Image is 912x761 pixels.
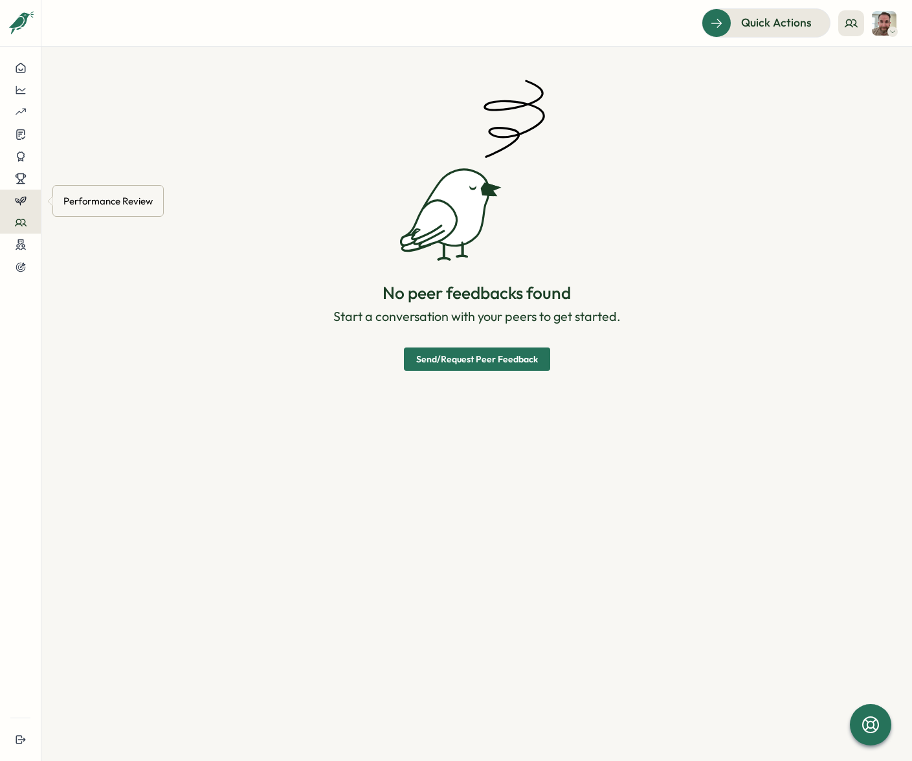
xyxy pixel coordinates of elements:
[702,8,830,37] button: Quick Actions
[741,14,812,31] span: Quick Actions
[333,307,621,327] p: Start a conversation with your peers to get started.
[61,191,155,211] div: Performance Review
[416,348,538,370] span: Send/Request Peer Feedback
[383,281,571,304] h3: No peer feedbacks found
[872,11,896,36] img: Jesse James
[404,347,550,371] button: Send/Request Peer Feedback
